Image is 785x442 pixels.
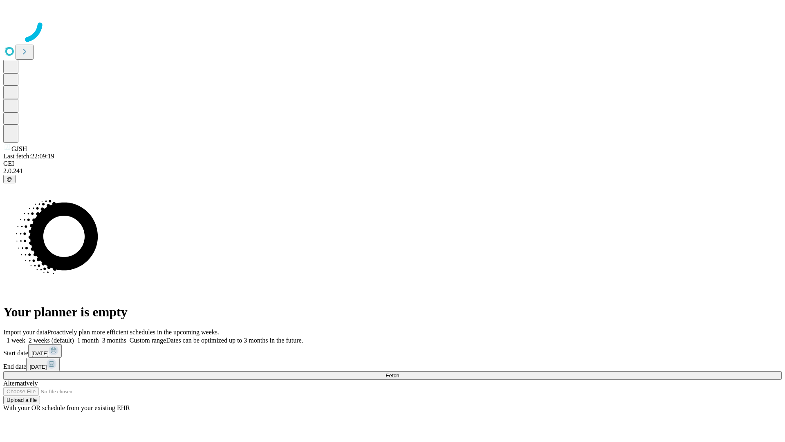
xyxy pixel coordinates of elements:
[3,396,40,404] button: Upload a file
[130,337,166,344] span: Custom range
[47,329,219,336] span: Proactively plan more efficient schedules in the upcoming weeks.
[11,145,27,152] span: GJSH
[29,364,47,370] span: [DATE]
[3,329,47,336] span: Import your data
[29,337,74,344] span: 2 weeks (default)
[77,337,99,344] span: 1 month
[7,176,12,182] span: @
[28,344,62,358] button: [DATE]
[3,344,782,358] div: Start date
[3,153,54,160] span: Last fetch: 22:09:19
[166,337,303,344] span: Dates can be optimized up to 3 months in the future.
[386,372,399,379] span: Fetch
[3,167,782,175] div: 2.0.241
[3,404,130,411] span: With your OR schedule from your existing EHR
[3,175,16,183] button: @
[26,358,60,371] button: [DATE]
[3,304,782,320] h1: Your planner is empty
[3,371,782,380] button: Fetch
[3,160,782,167] div: GEI
[7,337,25,344] span: 1 week
[31,350,49,356] span: [DATE]
[102,337,126,344] span: 3 months
[3,380,38,387] span: Alternatively
[3,358,782,371] div: End date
